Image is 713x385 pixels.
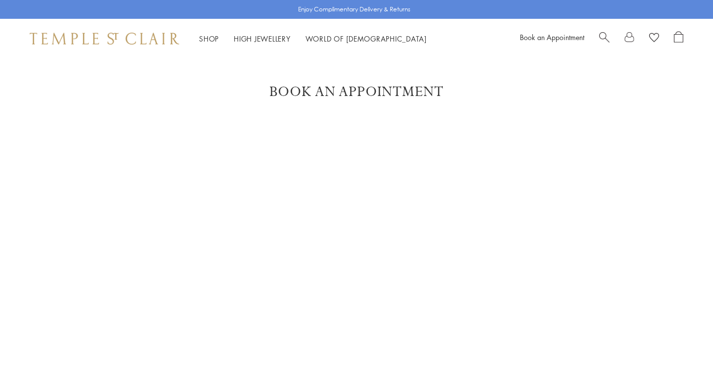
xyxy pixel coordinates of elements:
nav: Main navigation [199,33,427,45]
p: Enjoy Complimentary Delivery & Returns [298,4,410,14]
a: View Wishlist [649,31,659,46]
img: Temple St. Clair [30,33,179,45]
a: World of [DEMOGRAPHIC_DATA]World of [DEMOGRAPHIC_DATA] [306,34,427,44]
a: Open Shopping Bag [674,31,683,46]
a: High JewelleryHigh Jewellery [234,34,291,44]
a: Search [599,31,610,46]
a: Book an Appointment [520,32,584,42]
a: ShopShop [199,34,219,44]
h1: Book An Appointment [40,83,673,101]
